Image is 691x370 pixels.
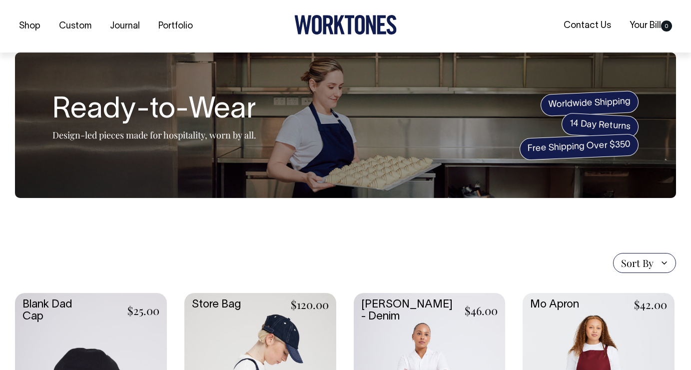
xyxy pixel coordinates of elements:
[15,18,44,34] a: Shop
[55,18,95,34] a: Custom
[560,17,615,34] a: Contact Us
[519,133,639,160] span: Free Shipping Over $350
[154,18,197,34] a: Portfolio
[106,18,144,34] a: Journal
[621,257,654,269] span: Sort By
[626,17,676,34] a: Your Bill0
[561,112,639,138] span: 14 Day Returns
[661,20,672,31] span: 0
[52,129,256,141] p: Design-led pieces made for hospitality, worn by all.
[52,94,256,126] h1: Ready-to-Wear
[540,90,639,116] span: Worldwide Shipping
